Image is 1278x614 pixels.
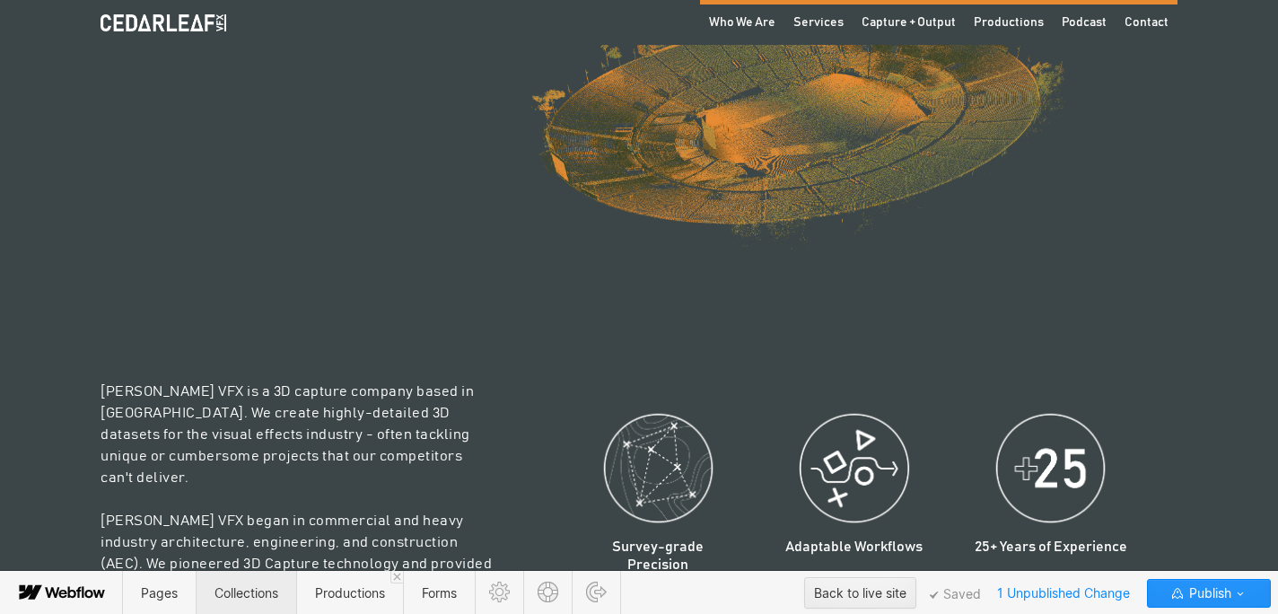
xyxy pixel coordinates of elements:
[930,591,981,600] span: Saved
[390,571,403,583] a: Close 'Productions' tab
[975,538,1127,556] div: 25+ Years of Experience
[814,580,906,607] div: Back to live site
[1062,13,1107,31] div: Podcast
[422,585,457,601] span: Forms
[1125,13,1169,31] div: Contact
[862,13,956,31] div: Capture + Output
[804,577,916,609] button: Back to live site
[315,585,385,601] span: Productions
[709,13,775,31] div: Who We Are
[989,579,1138,607] span: 1 Unpublished Change
[141,585,178,601] span: Pages
[785,538,923,556] div: Adaptable Workflows
[974,13,1044,31] div: Productions
[793,13,844,31] div: Services
[214,585,278,601] span: Collections
[1186,580,1231,607] span: Publish
[1147,579,1271,608] button: Publish
[581,538,736,574] div: Survey-grade Precision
